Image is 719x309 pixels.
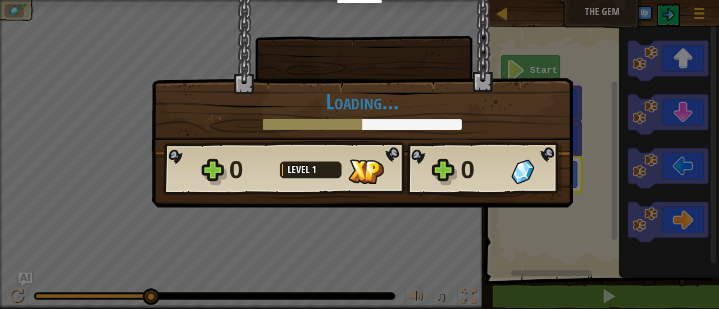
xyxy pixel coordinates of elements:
div: 0 [229,152,273,188]
img: XP Gained [348,159,384,184]
img: Gems Gained [511,159,534,184]
div: 0 [461,152,504,188]
span: Level [288,163,312,177]
h1: Loading... [163,90,561,113]
span: 1 [312,163,316,177]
